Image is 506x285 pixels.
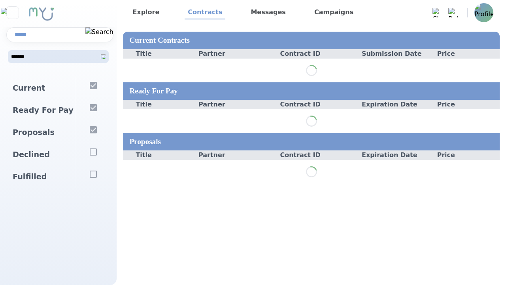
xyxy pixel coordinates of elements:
img: Close sidebar [1,8,24,17]
div: Proposals [6,122,76,144]
div: Contract ID [274,100,349,109]
div: Partner [198,150,274,160]
a: Messages [247,6,289,19]
img: Bell [448,8,458,17]
div: Price [424,49,500,59]
div: Expiration Date [349,150,425,160]
a: Explore [129,6,162,19]
div: Title [123,49,198,59]
div: Ready For Pay [123,82,500,100]
img: Chat [432,8,442,17]
div: Declined [6,144,76,166]
div: Ready For Pay [6,99,76,122]
div: Price [424,150,500,160]
div: Fulfilled [6,166,76,188]
div: Price [424,100,500,109]
div: Partner [198,100,274,109]
div: Current Contracts [123,32,500,49]
div: Submission Date [349,49,425,59]
div: Contract ID [274,49,349,59]
div: Partner [198,49,274,59]
a: Contracts [185,6,225,19]
a: Campaigns [311,6,357,19]
div: Current [6,77,76,99]
div: Proposals [123,133,500,150]
div: Title [123,150,198,160]
div: Title [123,100,198,109]
div: Contract ID [274,150,349,160]
img: Profile [474,3,493,22]
div: Expiration Date [349,100,425,109]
